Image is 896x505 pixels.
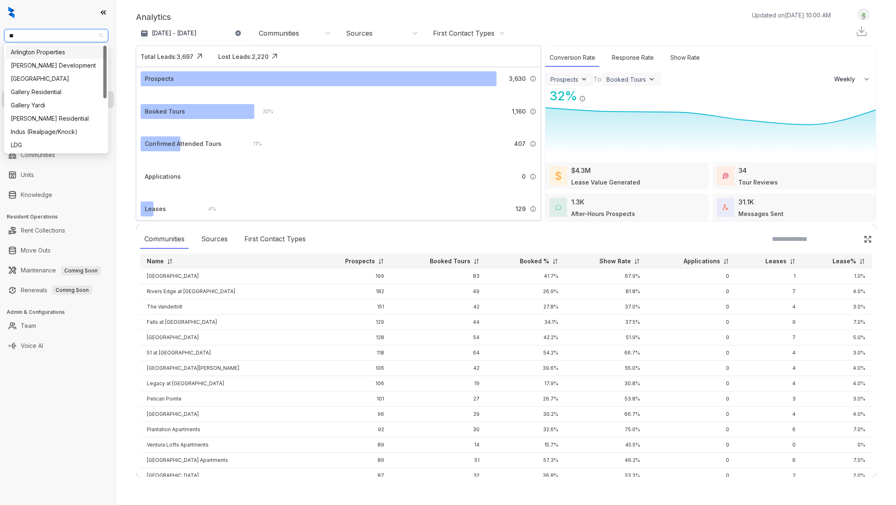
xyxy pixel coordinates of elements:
td: 54 [391,330,487,345]
td: 54.2% [486,345,565,361]
div: Gallery Yardi [6,99,107,112]
td: 42 [391,299,487,315]
td: 4 [736,361,802,376]
td: 3.0% [802,299,872,315]
td: 0 [647,376,736,391]
td: 0 [647,361,736,376]
td: 106 [312,361,391,376]
td: 37.0% [565,299,647,315]
li: Knowledge [2,187,114,203]
a: Units [21,167,34,183]
td: 81.8% [565,284,647,299]
td: 0 [647,453,736,468]
td: 6 [736,453,802,468]
td: 41.7% [486,269,565,284]
div: Indus (Realpage/Knock) [11,127,102,136]
div: Lease Value Generated [571,178,640,187]
td: 51.9% [565,330,647,345]
span: 0 [522,172,526,181]
td: 0 [647,284,736,299]
td: [GEOGRAPHIC_DATA][PERSON_NAME] [140,361,312,376]
img: Click Icon [193,50,206,63]
span: Coming Soon [52,286,92,295]
td: 118 [312,345,391,361]
p: Updated on [DATE] 10:00 AM [752,11,831,19]
a: Team [21,318,36,334]
td: 39.6% [486,361,565,376]
td: 4.0% [802,361,872,376]
div: Lost Leads: 2,220 [218,52,268,61]
td: 3.0% [802,345,872,361]
div: Prospects [550,76,578,83]
div: Total Leads: 3,697 [141,52,193,61]
td: 51 at [GEOGRAPHIC_DATA] [140,345,312,361]
td: Pelican Pointe [140,391,312,407]
td: 36.8% [486,468,565,483]
img: Click Icon [864,235,872,243]
div: [GEOGRAPHIC_DATA] [11,74,102,83]
a: Knowledge [21,187,52,203]
td: 0% [802,437,872,453]
li: Leads [2,56,114,72]
div: Indus (Realpage/Knock) [6,125,107,138]
td: 34.1% [486,315,565,330]
td: 87 [312,468,391,483]
td: The Vanderbilt [140,299,312,315]
div: Tour Reviews [738,178,778,187]
td: 17.9% [486,376,565,391]
p: Name [147,257,164,265]
img: Info [530,206,536,212]
span: 1,160 [512,107,526,116]
td: 2 [736,468,802,483]
p: [DATE] - [DATE] [152,29,197,37]
div: Leases [145,204,166,214]
td: 66.7% [565,345,647,361]
button: Weekly [829,72,876,87]
td: 0 [647,437,736,453]
div: First Contact Types [240,230,310,249]
span: 129 [516,204,526,214]
td: 4 [736,376,802,391]
img: ViewFilterArrow [580,75,588,83]
td: 14 [391,437,487,453]
td: 4 [736,407,802,422]
td: 7.0% [802,453,872,468]
td: 9 [736,315,802,330]
td: 96 [312,407,391,422]
div: Gallery Residential [6,85,107,99]
td: 75.0% [565,422,647,437]
td: 182 [312,284,391,299]
li: Renewals [2,282,114,299]
img: Click Icon [268,50,281,63]
td: 151 [312,299,391,315]
img: sorting [634,258,640,265]
li: Units [2,167,114,183]
td: 92 [312,422,391,437]
td: 0 [647,315,736,330]
img: sorting [859,258,865,265]
div: LDG [11,141,102,150]
td: [GEOGRAPHIC_DATA] [140,330,312,345]
div: [PERSON_NAME] Residential [11,114,102,123]
p: Applications [684,257,720,265]
td: 129 [312,315,391,330]
img: logo [8,7,15,18]
div: Booked Tours [145,107,185,116]
div: Messages Sent [738,209,784,218]
p: Analytics [136,11,171,23]
a: Rent Collections [21,222,65,239]
td: 66.7% [565,407,647,422]
a: Voice AI [21,337,43,354]
div: Griffis Residential [6,112,107,125]
img: Info [530,173,536,180]
div: 4 % [200,204,216,214]
td: 26.9% [486,284,565,299]
div: 1.3K [571,197,584,207]
div: Sources [346,29,373,38]
td: 0 [647,391,736,407]
a: Move Outs [21,242,51,259]
td: 83 [391,269,487,284]
td: 15.7% [486,437,565,453]
div: [PERSON_NAME] Development [11,61,102,70]
td: 49 [391,284,487,299]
